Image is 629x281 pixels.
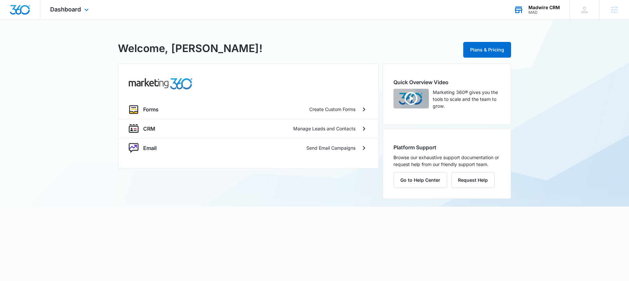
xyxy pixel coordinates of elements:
[393,89,429,108] img: Quick Overview Video
[118,138,378,158] a: nurtureEmailSend Email Campaigns
[129,143,139,153] img: nurture
[463,47,511,52] a: Plans & Pricing
[129,78,192,89] img: common.products.marketing.title
[393,177,451,183] a: Go to Help Center
[393,154,500,168] p: Browse our exhaustive support documentation or request help from our friendly support team.
[528,5,560,10] div: account name
[118,100,378,119] a: formsFormsCreate Custom Forms
[306,144,355,151] p: Send Email Campaigns
[143,125,155,133] p: CRM
[143,144,157,152] p: Email
[129,124,139,134] img: crm
[293,125,355,132] p: Manage Leads and Contacts
[129,104,139,114] img: forms
[143,105,159,113] p: Forms
[393,143,500,151] h2: Platform Support
[393,172,447,188] button: Go to Help Center
[463,42,511,58] button: Plans & Pricing
[433,89,500,109] p: Marketing 360® gives you the tools to scale and the team to grow.
[50,6,81,13] span: Dashboard
[451,177,495,183] a: Request Help
[118,119,378,138] a: crmCRMManage Leads and Contacts
[118,41,262,56] h1: Welcome, [PERSON_NAME]!
[393,78,500,86] h2: Quick Overview Video
[451,172,495,188] button: Request Help
[309,106,355,113] p: Create Custom Forms
[528,10,560,15] div: account id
